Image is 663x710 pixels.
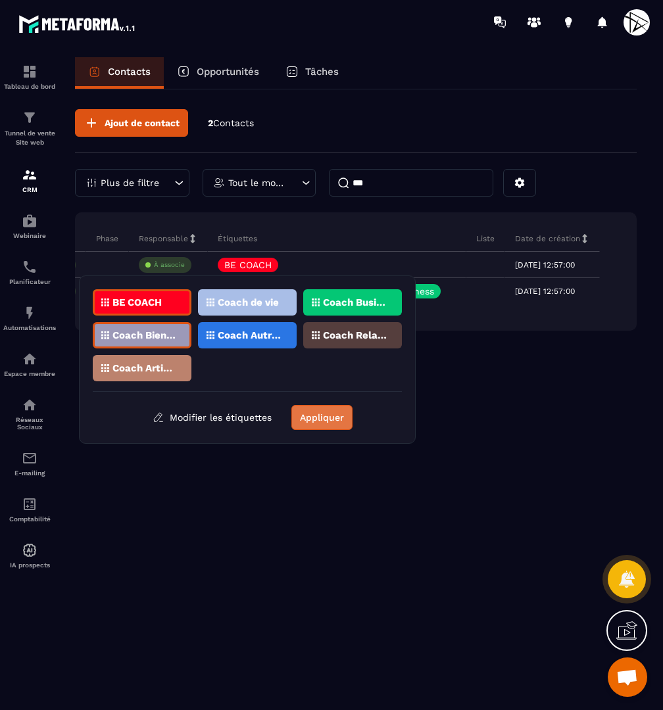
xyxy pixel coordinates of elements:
p: BE COACH [112,298,162,307]
a: formationformationTableau de bord [3,54,56,100]
img: social-network [22,397,37,413]
a: emailemailE-mailing [3,440,56,486]
p: BE COACH [224,260,272,270]
p: Coach Autres [218,331,282,340]
p: Responsable [139,233,188,244]
p: [DATE] 12:57:00 [515,287,575,296]
img: automations [22,351,37,367]
p: Webinaire [3,232,56,239]
p: Tableau de bord [3,83,56,90]
p: E-mailing [3,469,56,477]
p: IA prospects [3,561,56,569]
img: formation [22,110,37,126]
p: Tunnel de vente Site web [3,129,56,147]
span: Ajout de contact [105,116,180,130]
div: Ouvrir le chat [608,657,647,697]
p: Automatisations [3,324,56,331]
a: automationsautomationsAutomatisations [3,295,56,341]
button: Modifier les étiquettes [143,406,282,429]
a: formationformationTunnel de vente Site web [3,100,56,157]
img: automations [22,542,37,558]
p: Contacts [108,66,151,78]
p: Planificateur [3,278,56,285]
p: Coach Business [323,298,387,307]
a: schedulerschedulerPlanificateur [3,249,56,295]
p: Coach Relations [323,331,387,340]
img: formation [22,64,37,80]
img: automations [22,213,37,229]
a: formationformationCRM [3,157,56,203]
a: accountantaccountantComptabilité [3,486,56,532]
p: Étiquettes [218,233,257,244]
p: Date de création [515,233,580,244]
p: Opportunités [197,66,259,78]
img: accountant [22,496,37,512]
img: scheduler [22,259,37,275]
a: Opportunités [164,57,272,89]
p: Coach de vie [218,298,279,307]
p: Tâches [305,66,339,78]
a: automationsautomationsEspace membre [3,341,56,387]
img: automations [22,305,37,321]
p: À associe [154,260,185,270]
a: automationsautomationsWebinaire [3,203,56,249]
button: Appliquer [291,405,353,430]
p: Liste [476,233,495,244]
p: Espace membre [3,370,56,377]
a: social-networksocial-networkRéseaux Sociaux [3,387,56,440]
p: Plus de filtre [101,178,159,187]
span: Contacts [213,118,254,128]
p: Réseaux Sociaux [3,416,56,431]
a: Tâches [272,57,352,89]
p: 2 [208,117,254,130]
button: Ajout de contact [75,109,188,137]
p: Coach Bien-être / Santé [112,331,176,340]
p: Tout le monde [228,178,287,187]
p: Phase [96,233,118,244]
p: [DATE] 12:57:00 [515,260,575,270]
img: logo [18,12,137,35]
img: formation [22,167,37,183]
img: email [22,450,37,466]
a: Contacts [75,57,164,89]
p: Comptabilité [3,515,56,523]
p: CRM [3,186,56,193]
p: Coach Artistique [112,364,176,373]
